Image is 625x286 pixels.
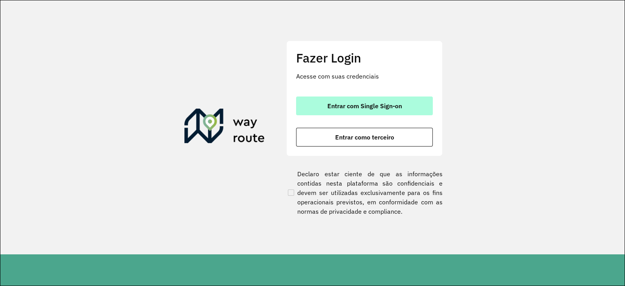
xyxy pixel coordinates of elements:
p: Acesse com suas credenciais [296,71,433,81]
button: button [296,97,433,115]
h2: Fazer Login [296,50,433,65]
label: Declaro estar ciente de que as informações contidas nesta plataforma são confidenciais e devem se... [286,169,443,216]
span: Entrar com Single Sign-on [327,103,402,109]
img: Roteirizador AmbevTech [184,109,265,146]
span: Entrar como terceiro [335,134,394,140]
button: button [296,128,433,147]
